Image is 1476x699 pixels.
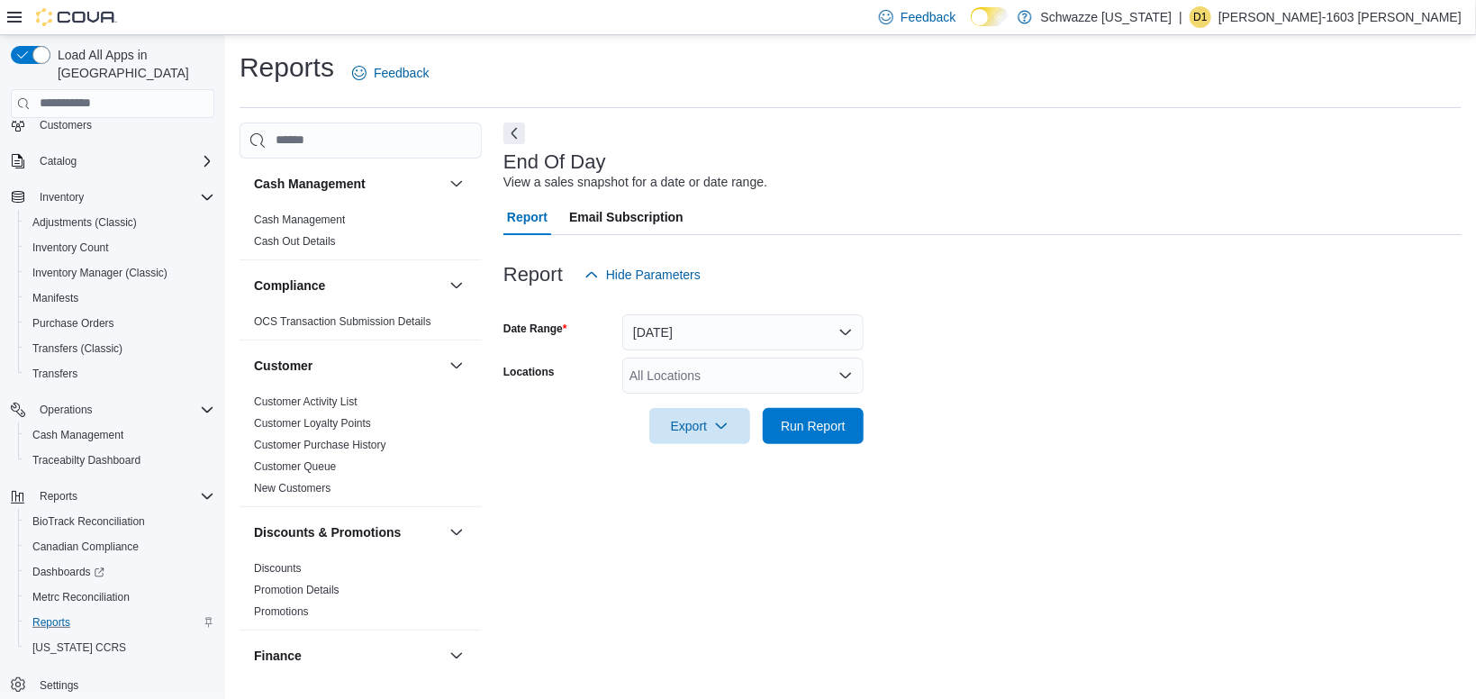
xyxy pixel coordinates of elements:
span: Adjustments (Classic) [25,212,214,233]
button: Reports [4,484,222,509]
span: Operations [40,403,93,417]
span: Transfers [32,367,77,381]
h3: Compliance [254,277,325,295]
a: Customer Purchase History [254,439,386,451]
a: OCS Transaction Submission Details [254,315,431,328]
button: Metrc Reconciliation [18,585,222,610]
p: [PERSON_NAME]-1603 [PERSON_NAME] [1218,6,1462,28]
button: Manifests [18,286,222,311]
button: Customer [446,355,467,377]
a: Cash Management [254,213,345,226]
button: Customers [4,112,222,138]
span: Cash Management [32,428,123,442]
a: Inventory Count [25,237,116,259]
div: Compliance [240,311,482,340]
span: Cash Out Details [254,234,336,249]
span: Catalog [40,154,77,168]
span: Email Subscription [569,199,684,235]
h3: Report [503,264,563,286]
span: [US_STATE] CCRS [32,640,126,655]
a: New Customers [254,482,331,495]
a: Purchase Orders [25,313,122,334]
button: Catalog [32,150,84,172]
span: Transfers (Classic) [32,341,122,356]
div: Customer [240,391,482,506]
span: Customers [32,113,214,136]
span: Customer Loyalty Points [254,416,371,431]
button: Next [503,123,525,144]
span: Adjustments (Classic) [32,215,137,230]
h3: Cash Management [254,175,366,193]
button: Reports [32,486,85,507]
a: Metrc Reconciliation [25,586,137,608]
span: Dashboards [25,561,214,583]
span: Customer Purchase History [254,438,386,452]
button: Transfers (Classic) [18,336,222,361]
input: Dark Mode [971,7,1009,26]
a: Feedback [345,55,436,91]
a: Reports [25,612,77,633]
button: Operations [32,399,100,421]
span: Canadian Compliance [25,536,214,558]
button: Compliance [254,277,442,295]
button: Finance [254,647,442,665]
button: Compliance [446,275,467,296]
button: Run Report [763,408,864,444]
button: Canadian Compliance [18,534,222,559]
span: Washington CCRS [25,637,214,658]
span: Reports [32,486,214,507]
button: Export [649,408,750,444]
span: Promotions [254,604,309,619]
button: Discounts & Promotions [254,523,442,541]
span: Promotion Details [254,583,340,597]
div: Cash Management [240,209,482,259]
button: Settings [4,671,222,697]
a: Transfers [25,363,85,385]
span: Customers [40,118,92,132]
span: Purchase Orders [32,316,114,331]
h1: Reports [240,50,334,86]
span: Reports [32,615,70,630]
button: Finance [446,645,467,667]
button: BioTrack Reconciliation [18,509,222,534]
a: [US_STATE] CCRS [25,637,133,658]
span: Reports [25,612,214,633]
h3: Customer [254,357,312,375]
a: Canadian Compliance [25,536,146,558]
span: Transfers [25,363,214,385]
button: Discounts & Promotions [446,522,467,543]
a: Inventory Manager (Classic) [25,262,175,284]
span: Export [660,408,739,444]
span: Settings [40,678,78,693]
a: Cash Management [25,424,131,446]
span: Cash Management [254,213,345,227]
button: Inventory [4,185,222,210]
span: Load All Apps in [GEOGRAPHIC_DATA] [50,46,214,82]
span: Customer Activity List [254,395,358,409]
button: Cash Management [446,173,467,195]
span: Dark Mode [971,26,972,27]
button: Open list of options [838,368,853,383]
span: Catalog [32,150,214,172]
button: Cash Management [18,422,222,448]
span: Canadian Compliance [32,540,139,554]
span: Inventory Count [25,237,214,259]
button: Customer [254,357,442,375]
span: Manifests [25,287,214,309]
a: BioTrack Reconciliation [25,511,152,532]
span: Manifests [32,291,78,305]
span: Report [507,199,548,235]
span: Operations [32,399,214,421]
span: Inventory Manager (Classic) [32,266,168,280]
span: Hide Parameters [606,266,701,284]
span: Transfers (Classic) [25,338,214,359]
h3: End Of Day [503,151,606,173]
div: Discounts & Promotions [240,558,482,630]
p: | [1179,6,1182,28]
img: Cova [36,8,117,26]
span: Inventory Manager (Classic) [25,262,214,284]
span: Feedback [901,8,955,26]
label: Date Range [503,322,567,336]
a: Transfers (Classic) [25,338,130,359]
a: Promotions [254,605,309,618]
